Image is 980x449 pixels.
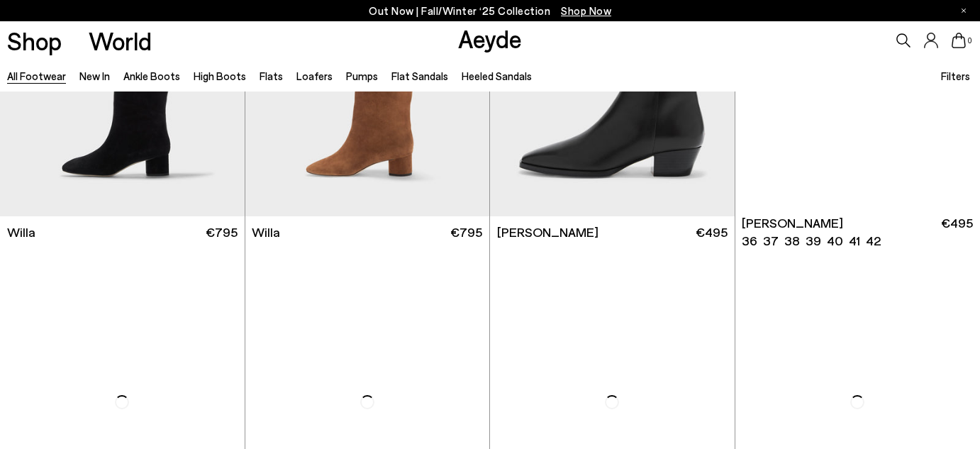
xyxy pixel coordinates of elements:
span: €795 [450,223,482,241]
a: New In [79,70,110,82]
a: Willa €795 [245,216,490,248]
ul: variant [742,232,876,250]
span: [PERSON_NAME] [742,214,843,232]
span: Filters [941,70,970,82]
li: 39 [806,232,821,250]
span: [PERSON_NAME] [497,223,598,241]
span: 0 [966,37,973,45]
a: World [89,28,152,53]
a: Loafers [296,70,333,82]
a: Ankle Boots [123,70,180,82]
li: 40 [827,232,843,250]
li: 37 [763,232,779,250]
a: Pumps [346,70,378,82]
a: Shop [7,28,62,53]
span: €795 [206,223,238,241]
a: Flat Sandals [391,70,448,82]
p: Out Now | Fall/Winter ‘25 Collection [369,2,611,20]
a: All Footwear [7,70,66,82]
a: 0 [952,33,966,48]
a: Heeled Sandals [462,70,532,82]
a: Aeyde [458,23,522,53]
span: Willa [7,223,35,241]
a: Flats [260,70,283,82]
span: €495 [941,214,973,250]
li: 38 [784,232,800,250]
a: High Boots [194,70,246,82]
span: Navigate to /collections/new-in [561,4,611,17]
li: 41 [849,232,860,250]
a: [PERSON_NAME] €495 [490,216,735,248]
span: €495 [696,223,728,241]
span: Willa [252,223,280,241]
li: 36 [742,232,757,250]
li: 42 [866,232,881,250]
